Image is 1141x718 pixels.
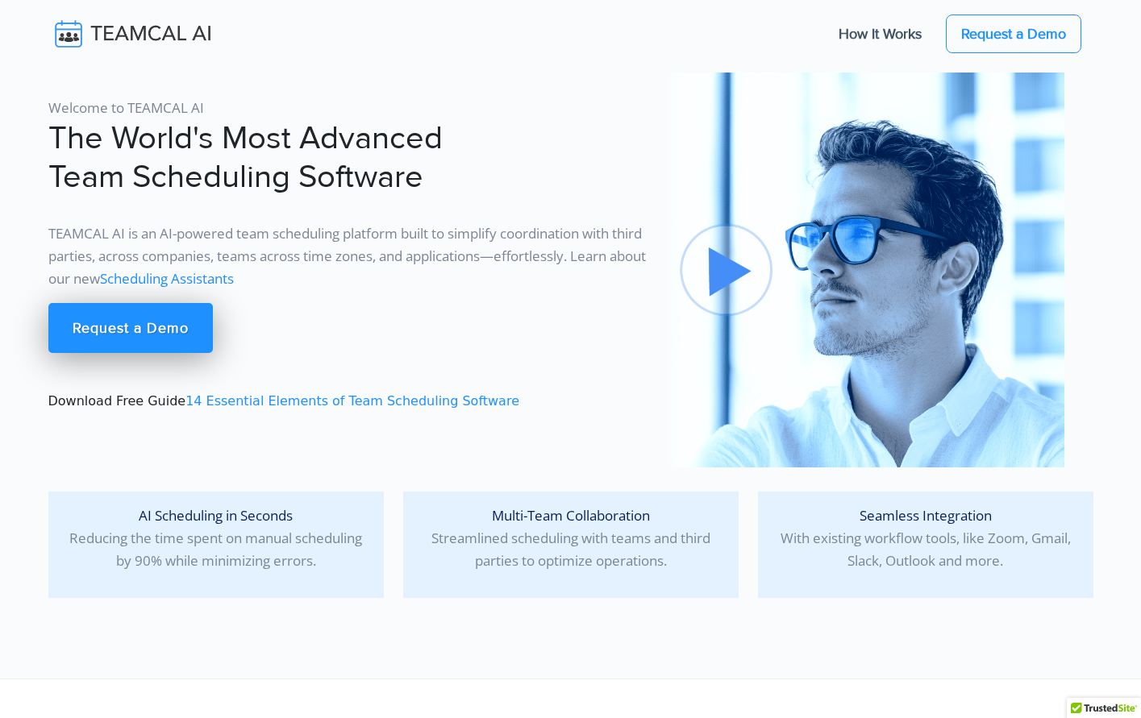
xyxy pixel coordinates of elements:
[48,222,650,290] p: TEAMCAL AI is an AI-powered team scheduling platform built to simplify coordination with third pa...
[416,504,726,572] p: Streamlined scheduling with teams and third parties to optimize operations.
[61,504,371,572] p: Reducing the time spent on manual scheduling by 90% while minimizing errors.
[669,73,1064,467] img: pic
[822,17,938,51] a: How It Works
[139,506,293,525] span: AI Scheduling in Seconds
[946,15,1081,53] a: Request a Demo
[48,97,650,119] p: Welcome to TEAMCAL AI
[860,506,992,525] span: Seamless Integration
[48,119,650,197] h1: The World's Most Advanced Team Scheduling Software
[185,393,519,409] a: 14 Essential Elements of Team Scheduling Software
[100,269,234,288] a: Scheduling Assistants
[771,504,1081,572] p: With existing workflow tools, like Zoom, Gmail, Slack, Outlook and more.
[492,506,650,525] span: Multi-Team Collaboration
[39,73,660,467] div: Download Free Guide
[48,303,213,353] a: Request a Demo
